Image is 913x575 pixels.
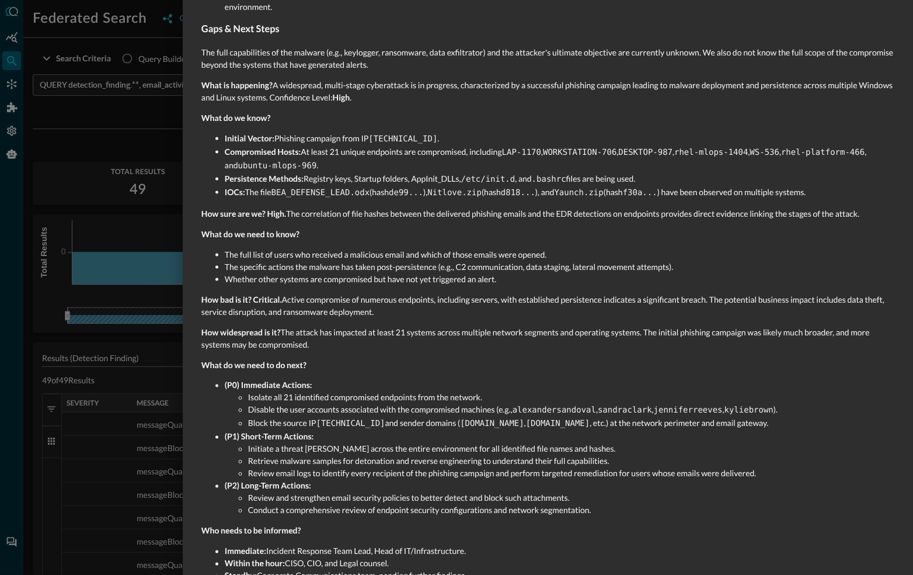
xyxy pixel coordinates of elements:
[225,273,894,285] li: Whether other systems are compromised but have not yet triggered an alert.
[248,492,894,504] li: Review and strengthen email security policies to better detect and block such attachments.
[201,46,894,71] p: The full capabilities of the malware (e.g., keylogger, ransomware, data exfiltrator) and the atta...
[316,420,385,429] code: [TECHNICAL_ID]
[225,559,285,569] strong: Within the hour:
[201,23,280,34] strong: Gaps & Next Steps
[225,380,312,390] strong: (P0) Immediate Actions:
[225,261,894,273] li: The specific actions the malware has taken post-persistence (e.g., C2 communication, data staging...
[674,148,748,157] code: rhel-mlops-1404
[654,406,723,415] code: jenniferreeves
[248,467,894,480] li: Review email logs to identify every recipient of the phishing campaign and perform targeted remed...
[750,148,780,157] code: WS-536
[461,175,515,184] code: /etc/init.d
[248,417,894,431] li: Block the source IP and sender domains ( , , etc.) at the network perimeter and email gateway.
[248,504,894,517] li: Conduct a comprehensive review of endpoint security configurations and network segmentation.
[225,481,311,491] strong: (P2) Long-Term Actions:
[248,455,894,467] li: Retrieve malware samples for detonation and reverse engineering to understand their full capabili...
[427,188,482,198] code: Nitlove.zip
[238,161,317,171] code: ubuntu-mlops-969
[225,172,894,186] li: Registry keys, Startup folders, AppInit_DLLs, , and files are being used.
[333,92,350,102] strong: High
[225,187,245,197] strong: IOCs:
[543,148,616,157] code: WORKSTATION-706
[781,148,865,157] code: rhel-platform-466
[460,420,524,429] code: [DOMAIN_NAME]
[201,327,281,337] strong: How widespread is it?
[555,188,604,198] code: Yaunch.zip
[267,209,287,219] strong: High.
[225,186,894,199] li: The file (hash ), (hash ), and (hash ) have been observed on multiple systems.
[225,432,313,442] strong: (P1) Short-Term Actions:
[248,443,894,455] li: Initiate a threat [PERSON_NAME] across the entire environment for all identified file names and h...
[201,326,894,351] p: The attack has impacted at least 21 systems across multiple network segments and operating system...
[724,406,773,415] code: kyliebrown
[201,526,301,536] strong: Who needs to be informed?
[248,404,894,417] li: Disable the user accounts associated with the compromised machines (e.g., , , , ).
[248,392,894,404] li: Isolate all 21 identified compromised endpoints from the network.
[225,546,266,556] strong: Immediate:
[201,360,306,370] strong: What do we need to do next?
[201,295,252,304] strong: How bad is it?
[225,133,274,143] strong: Initial Vector:
[225,545,894,557] li: Incident Response Team Lead, Head of IT/Infrastructure.
[201,113,271,123] strong: What do we know?
[623,188,657,198] code: f30a...
[201,229,299,239] strong: What do we need to know?
[253,295,282,304] strong: Critical.
[225,147,301,157] strong: Compromised Hosts:
[225,174,304,183] strong: Persistence Methods:
[271,188,370,198] code: BEA_DEFENSE_LEAD.odx
[513,406,596,415] code: alexandersandoval
[201,209,266,219] strong: How sure are we?
[368,134,437,144] code: [TECHNICAL_ID]
[225,557,894,570] li: CISO, CIO, and Legal counsel.
[225,146,894,172] li: At least 21 unique endpoints are compromised, including , , , , , , and .
[619,148,673,157] code: DESKTOP-987
[225,248,894,261] li: The full list of users who received a malicious email and which of those emails were opened.
[501,188,535,198] code: d818...
[526,420,590,429] code: [DOMAIN_NAME]
[201,79,894,103] p: A widespread, multi-stage cyberattack is in progress, characterized by a successful phishing camp...
[201,293,894,318] p: Active compromise of numerous endpoints, including servers, with established persistence indicate...
[598,406,652,415] code: sandraclark
[389,188,423,198] code: de99...
[201,80,273,90] strong: What is happening?
[502,148,541,157] code: LAP-1170
[225,132,894,146] li: Phishing campaign from IP .
[532,175,566,184] code: .bashrc
[201,207,894,220] p: The correlation of file hashes between the delivered phishing emails and the EDR detections on en...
